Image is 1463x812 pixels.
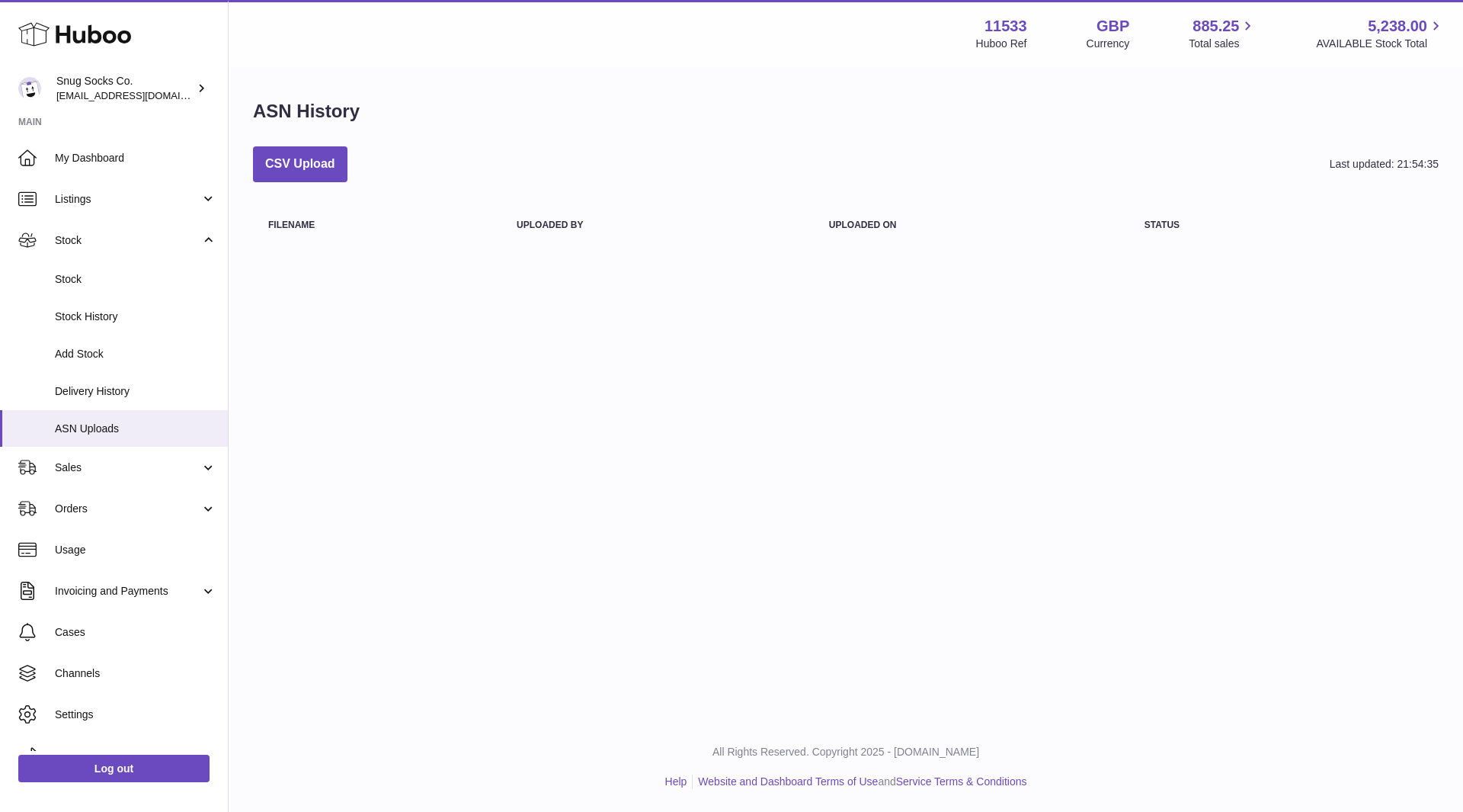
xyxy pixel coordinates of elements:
li: and [693,775,1026,789]
span: Usage [55,543,216,557]
span: Channels [55,666,216,681]
span: My Dashboard [55,151,216,165]
th: Filename [253,205,501,246]
div: Huboo Ref [976,37,1027,51]
span: Stock [55,233,200,248]
span: 5,238.00 [1368,16,1427,37]
span: ASN Uploads [55,422,216,436]
a: Service Terms & Conditions [896,775,1027,788]
span: Total sales [1189,37,1257,51]
span: Stock [55,272,216,287]
strong: 11533 [984,16,1027,37]
span: Settings [55,708,216,722]
span: Sales [55,461,200,475]
a: 885.25 Total sales [1189,16,1257,51]
span: Stock History [55,310,216,324]
p: All Rights Reserved. Copyright 2025 - [DOMAIN_NAME] [241,745,1451,759]
span: Listings [55,192,200,207]
span: Returns [55,749,216,763]
th: Uploaded by [501,205,814,246]
span: Add Stock [55,347,216,361]
span: 885.25 [1192,16,1239,37]
span: Invoicing and Payments [55,584,200,599]
a: 5,238.00 AVAILABLE Stock Total [1316,16,1445,51]
a: Website and Dashboard Terms of Use [698,775,878,788]
strong: GBP [1096,16,1129,37]
th: Uploaded on [814,205,1129,246]
span: Orders [55,502,200,516]
a: Log out [18,755,210,782]
th: actions [1340,205,1439,246]
span: AVAILABLE Stock Total [1316,37,1445,51]
div: Currency [1087,37,1130,51]
span: Cases [55,625,216,640]
a: Help [665,775,687,788]
span: Delivery History [55,384,216,399]
th: Status [1129,205,1340,246]
button: CSV Upload [253,146,347,182]
img: info@snugsocks.co.uk [18,77,41,100]
div: Last updated: 21:54:35 [1330,157,1439,172]
h1: ASN History [253,99,360,124]
div: Snug Socks Co. [56,74,194,103]
span: [EMAIL_ADDRESS][DOMAIN_NAME] [56,89,224,101]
